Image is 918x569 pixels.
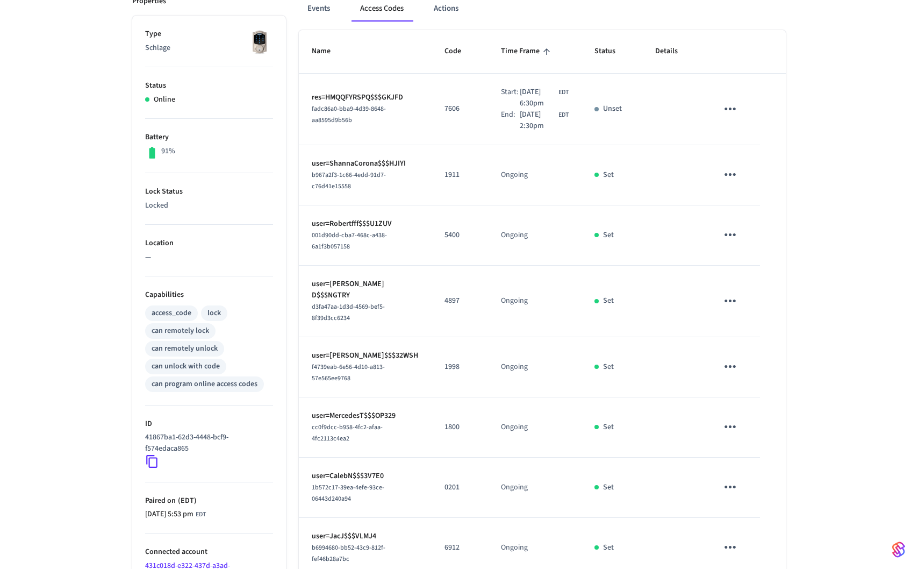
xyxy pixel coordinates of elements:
[207,308,221,319] div: lock
[501,87,520,109] div: Start:
[312,170,386,191] span: b967a2f3-1c66-4edd-91d7-c76d41e15558
[312,423,383,443] span: cc0f9dcc-b958-4fc2-afaa-4fc2113c4ea2
[444,482,475,493] p: 0201
[154,94,175,105] p: Online
[145,289,273,301] p: Capabilities
[145,80,273,91] p: Status
[145,29,273,40] p: Type
[603,295,614,307] p: Set
[501,43,554,60] span: Time Frame
[145,132,273,143] p: Battery
[558,110,569,120] span: EDT
[152,361,220,372] div: can unlock with code
[488,458,582,518] td: Ongoing
[145,546,273,558] p: Connected account
[312,362,385,383] span: f4739eab-6e56-4d10-a813-57e565ee9768
[312,471,419,482] p: user=CalebN$$$3V7E0
[312,410,419,422] p: user=MercedesT$$$OP329
[488,337,582,397] td: Ongoing
[312,231,387,251] span: 001d90dd-cba7-468c-a438-6a1f3b057158
[488,397,582,458] td: Ongoing
[488,205,582,266] td: Ongoing
[312,483,384,503] span: 1b572c17-39ea-4efe-93ce-06443d240a94
[603,169,614,181] p: Set
[655,43,692,60] span: Details
[520,109,569,132] div: America/New_York
[312,531,419,542] p: user=JacJ$$$VLMJ4
[892,541,905,558] img: SeamLogoGradient.69752ec5.svg
[444,542,475,553] p: 6912
[444,103,475,115] p: 7606
[145,509,193,520] span: [DATE] 5:53 pm
[246,29,273,55] img: Schlage Sense Smart Deadbolt with Camelot Trim, Front
[558,88,569,97] span: EDT
[176,495,197,506] span: ( EDT )
[603,230,614,241] p: Set
[444,422,475,433] p: 1800
[444,230,475,241] p: 5400
[594,43,629,60] span: Status
[145,495,273,507] p: Paired on
[145,432,269,454] p: 41867ba1-62d3-4448-bcf9-f574edaca865
[152,308,191,319] div: access_code
[312,543,385,564] span: b6994680-bb52-43c9-812f-fef46b28a7bc
[152,343,218,354] div: can remotely unlock
[603,422,614,433] p: Set
[501,109,520,132] div: End:
[312,350,419,361] p: user=[PERSON_NAME]$$$32WSH
[520,87,556,109] span: [DATE] 6:30pm
[603,361,614,373] p: Set
[145,186,273,197] p: Lock Status
[312,92,419,103] p: res=HMQQFYRSPQ$$$GKJFD
[488,145,582,205] td: Ongoing
[488,266,582,337] td: Ongoing
[196,510,206,520] span: EDT
[152,325,209,337] div: can remotely lock
[444,43,475,60] span: Code
[145,418,273,430] p: ID
[312,43,345,60] span: Name
[603,542,614,553] p: Set
[312,279,419,301] p: user=[PERSON_NAME] D$$$NGTRY
[444,295,475,307] p: 4897
[312,218,419,230] p: user=Robertfff$$$U1ZUV
[145,238,273,249] p: Location
[161,146,175,157] p: 91%
[145,200,273,211] p: Locked
[145,252,273,263] p: —
[603,482,614,493] p: Set
[603,103,622,115] p: Unset
[145,42,273,54] p: Schlage
[520,87,569,109] div: America/New_York
[520,109,556,132] span: [DATE] 2:30pm
[444,361,475,373] p: 1998
[145,509,206,520] div: America/New_York
[444,169,475,181] p: 1911
[152,379,257,390] div: can program online access codes
[312,302,385,323] span: d3fa47aa-1d3d-4569-bef5-8f39d3cc6234
[312,158,419,169] p: user=ShannaCorona$$$HJIYI
[312,104,386,125] span: fadc86a0-bba9-4d39-8648-aa8595d9b56b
